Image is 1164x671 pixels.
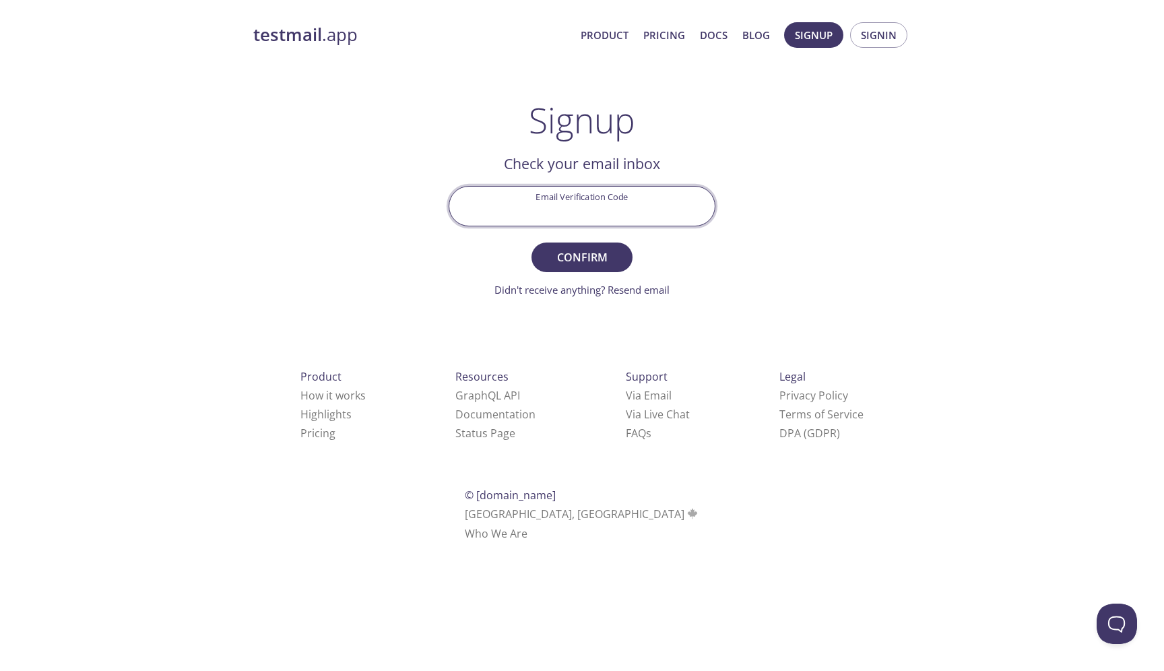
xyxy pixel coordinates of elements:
[700,26,727,44] a: Docs
[795,26,833,44] span: Signup
[494,283,670,296] a: Didn't receive anything? Resend email
[449,152,715,175] h2: Check your email inbox
[1097,604,1137,644] iframe: Help Scout Beacon - Open
[850,22,907,48] button: Signin
[300,369,342,384] span: Product
[779,407,864,422] a: Terms of Service
[529,100,635,140] h1: Signup
[581,26,628,44] a: Product
[455,369,509,384] span: Resources
[626,388,672,403] a: Via Email
[455,388,520,403] a: GraphQL API
[465,488,556,503] span: © [DOMAIN_NAME]
[742,26,770,44] a: Blog
[626,426,651,441] a: FAQ
[531,243,633,272] button: Confirm
[465,526,527,541] a: Who We Are
[300,407,352,422] a: Highlights
[779,426,840,441] a: DPA (GDPR)
[455,426,515,441] a: Status Page
[465,507,700,521] span: [GEOGRAPHIC_DATA], [GEOGRAPHIC_DATA]
[646,426,651,441] span: s
[300,388,366,403] a: How it works
[455,407,536,422] a: Documentation
[626,407,690,422] a: Via Live Chat
[626,369,668,384] span: Support
[784,22,843,48] button: Signup
[779,369,806,384] span: Legal
[253,24,570,46] a: testmail.app
[861,26,897,44] span: Signin
[779,388,848,403] a: Privacy Policy
[253,23,322,46] strong: testmail
[300,426,335,441] a: Pricing
[643,26,685,44] a: Pricing
[546,248,618,267] span: Confirm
